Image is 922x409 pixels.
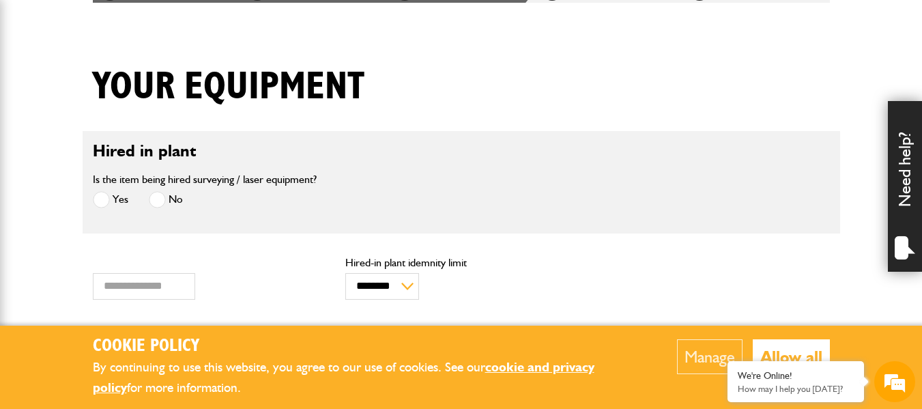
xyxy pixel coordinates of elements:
[738,384,854,394] p: How may I help you today?
[888,101,922,272] div: Need help?
[93,357,635,399] p: By continuing to use this website, you agree to our use of cookies. See our for more information.
[149,191,183,208] label: No
[738,370,854,382] div: We're Online!
[677,339,743,374] button: Manage
[93,64,364,110] h1: Your equipment
[93,191,128,208] label: Yes
[93,141,830,161] h2: Hired in plant
[93,174,317,185] label: Is the item being hired surveying / laser equipment?
[753,339,830,374] button: Allow all
[345,257,577,268] label: Hired-in plant idemnity limit
[93,336,635,357] h2: Cookie Policy
[93,359,594,396] a: cookie and privacy policy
